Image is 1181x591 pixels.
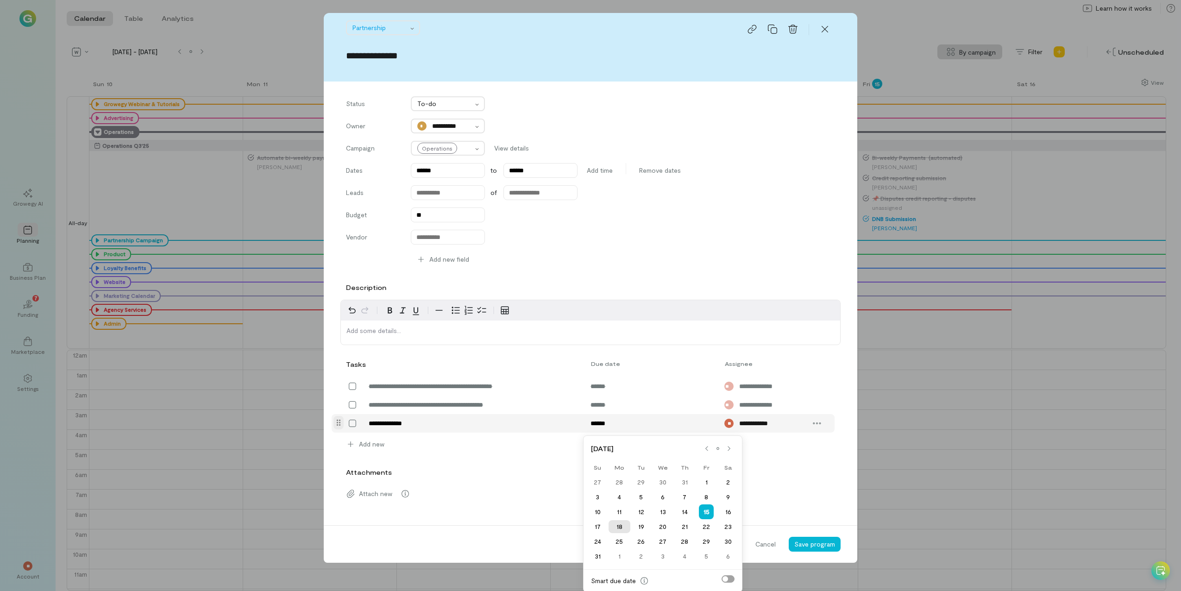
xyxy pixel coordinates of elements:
div: 6 [652,490,674,503]
div: 5 [696,550,717,563]
div: Choose Thursday, August 28th, 2025 [674,535,696,548]
div: Choose Sunday, August 17th, 2025 [587,520,609,533]
div: Due date [585,360,719,367]
div: 23 [717,520,739,533]
div: 18 [609,520,630,533]
span: [DATE] [591,444,701,453]
div: Choose Saturday, August 30th, 2025 [717,535,739,548]
div: Choose Thursday, September 4th, 2025 [674,550,696,563]
span: Remove dates [639,166,681,175]
div: Choose Tuesday, August 12th, 2025 [630,505,652,518]
div: Th [674,461,696,474]
div: 1 [609,550,630,563]
div: 17 [587,520,609,533]
span: Add new field [429,255,469,264]
div: Smart due date [591,576,636,585]
div: Choose Thursday, July 31st, 2025 [674,476,696,489]
div: 20 [652,520,674,533]
div: Choose Tuesday, August 26th, 2025 [630,535,652,548]
span: to [490,166,497,175]
div: Assignee [719,360,808,367]
span: Save program [794,540,835,548]
div: Sa [717,461,739,474]
div: Choose Friday, August 1st, 2025 [696,476,717,489]
div: Choose Friday, August 8th, 2025 [696,490,717,503]
div: 28 [674,535,696,548]
div: Choose Tuesday, July 29th, 2025 [630,476,652,489]
div: Choose Sunday, August 24th, 2025 [587,535,609,548]
label: Leads [346,188,402,200]
div: 30 [652,476,674,489]
span: View details [494,144,529,153]
div: 4 [674,550,696,563]
div: 6 [717,550,739,563]
div: Choose Thursday, August 7th, 2025 [674,490,696,503]
div: 11 [609,505,630,518]
label: Description [346,283,386,292]
div: 29 [630,476,652,489]
div: Choose Sunday, August 31st, 2025 [587,550,609,563]
div: Choose Wednesday, August 6th, 2025 [652,490,674,503]
div: 7 [674,490,696,503]
div: 5 [630,490,652,503]
div: We [652,461,674,474]
div: 4 [609,490,630,503]
div: Choose Tuesday, August 5th, 2025 [630,490,652,503]
div: month 2025-08 [586,475,739,564]
div: 29 [696,535,717,548]
label: Vendor [346,233,402,245]
div: Choose Monday, July 28th, 2025 [609,476,630,489]
div: Attach new [340,484,841,503]
div: 15 [699,504,714,519]
div: Choose Wednesday, August 13th, 2025 [652,505,674,518]
button: Smart due date [637,573,652,588]
span: of [490,188,497,197]
span: Cancel [755,540,776,549]
button: Undo ⌘Z [346,304,358,317]
div: 25 [609,535,630,548]
div: Choose Tuesday, August 19th, 2025 [630,520,652,533]
div: 27 [587,476,609,489]
label: Dates [346,166,402,175]
div: 21 [674,520,696,533]
div: 1 [696,476,717,489]
div: Choose Thursday, August 14th, 2025 [674,505,696,518]
div: 2 [717,476,739,489]
div: Su [587,461,609,474]
div: 19 [630,520,652,533]
div: Choose Monday, August 11th, 2025 [609,505,630,518]
label: Status [346,99,402,111]
div: editable markdown [341,321,840,345]
div: 24 [587,535,609,548]
div: Mo [609,461,630,474]
div: Choose Wednesday, September 3rd, 2025 [652,550,674,563]
div: 31 [587,550,609,563]
div: Choose Saturday, August 16th, 2025 [717,505,739,518]
div: Choose Friday, August 22nd, 2025 [696,520,717,533]
div: 22 [696,520,717,533]
div: Choose Saturday, September 6th, 2025 [717,550,739,563]
label: Budget [346,210,402,222]
div: Fr [696,461,717,474]
div: 30 [717,535,739,548]
div: 14 [674,505,696,518]
span: Add time [587,166,613,175]
div: Choose Tuesday, September 2nd, 2025 [630,550,652,563]
span: Add new [359,440,384,449]
div: Choose Saturday, August 23rd, 2025 [717,520,739,533]
div: 13 [652,505,674,518]
div: Choose Thursday, August 21st, 2025 [674,520,696,533]
div: Choose Wednesday, August 27th, 2025 [652,535,674,548]
div: Choose Sunday, August 3rd, 2025 [587,490,609,503]
div: Choose Friday, September 5th, 2025 [696,550,717,563]
div: 3 [587,490,609,503]
div: Tasks [346,360,364,369]
div: 9 [717,490,739,503]
label: Owner [346,121,402,133]
button: Underline [409,304,422,317]
button: Save program [789,537,841,552]
div: toggle group [449,304,488,317]
div: Choose Wednesday, August 20th, 2025 [652,520,674,533]
div: Choose Monday, August 4th, 2025 [609,490,630,503]
button: Bulleted list [449,304,462,317]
